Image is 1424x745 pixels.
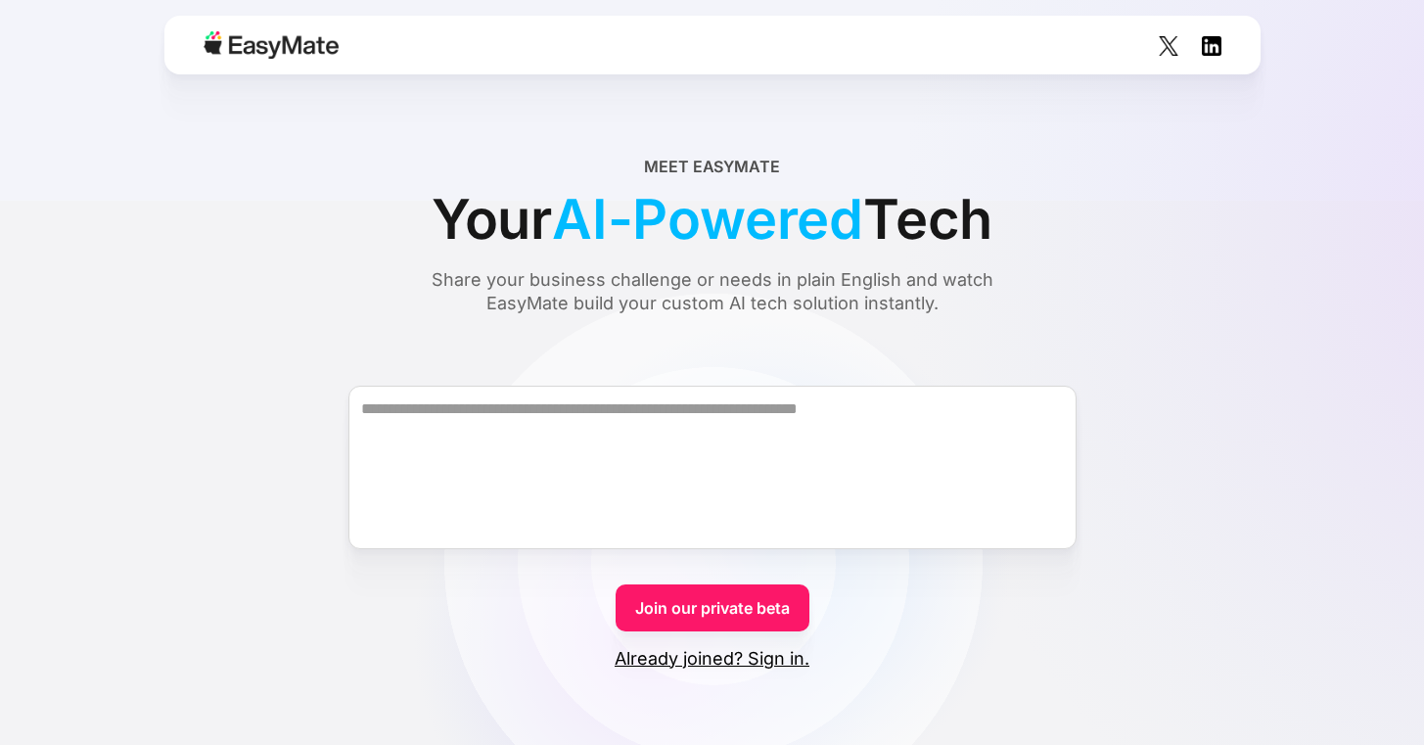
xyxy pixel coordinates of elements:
[644,155,780,178] div: Meet EasyMate
[615,647,809,671] a: Already joined? Sign in.
[432,178,992,260] div: Your
[47,350,1377,671] form: Form
[616,584,809,631] a: Join our private beta
[1159,36,1178,56] img: Social Icon
[552,178,863,260] span: AI-Powered
[1202,36,1221,56] img: Social Icon
[863,178,992,260] span: Tech
[394,268,1031,315] div: Share your business challenge or needs in plain English and watch EasyMate build your custom AI t...
[204,31,339,59] img: Easymate logo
